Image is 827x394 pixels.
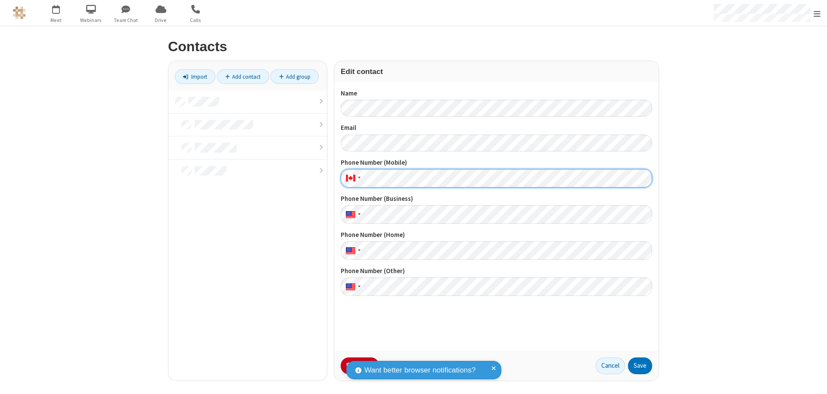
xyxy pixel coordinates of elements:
label: Phone Number (Mobile) [341,158,652,168]
h2: Contacts [168,39,659,54]
label: Name [341,89,652,98]
div: United States: + 1 [341,277,363,296]
label: Phone Number (Home) [341,230,652,240]
span: Calls [180,16,212,24]
span: Meet [40,16,72,24]
div: Canada: + 1 [341,169,363,188]
label: Phone Number (Other) [341,266,652,276]
div: United States: + 1 [341,205,363,224]
span: Want better browser notifications? [364,365,476,376]
img: QA Selenium DO NOT DELETE OR CHANGE [13,6,26,19]
label: Phone Number (Business) [341,194,652,204]
button: Cancel [596,357,625,375]
button: Delete [341,357,379,375]
a: Add group [270,69,319,84]
div: United States: + 1 [341,241,363,260]
iframe: Chat [805,372,821,388]
button: Save [628,357,652,375]
label: Email [341,123,652,133]
span: Webinars [75,16,107,24]
span: Team Chat [110,16,142,24]
a: Add contact [217,69,269,84]
a: Import [175,69,215,84]
span: Drive [145,16,177,24]
h3: Edit contact [341,68,652,76]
